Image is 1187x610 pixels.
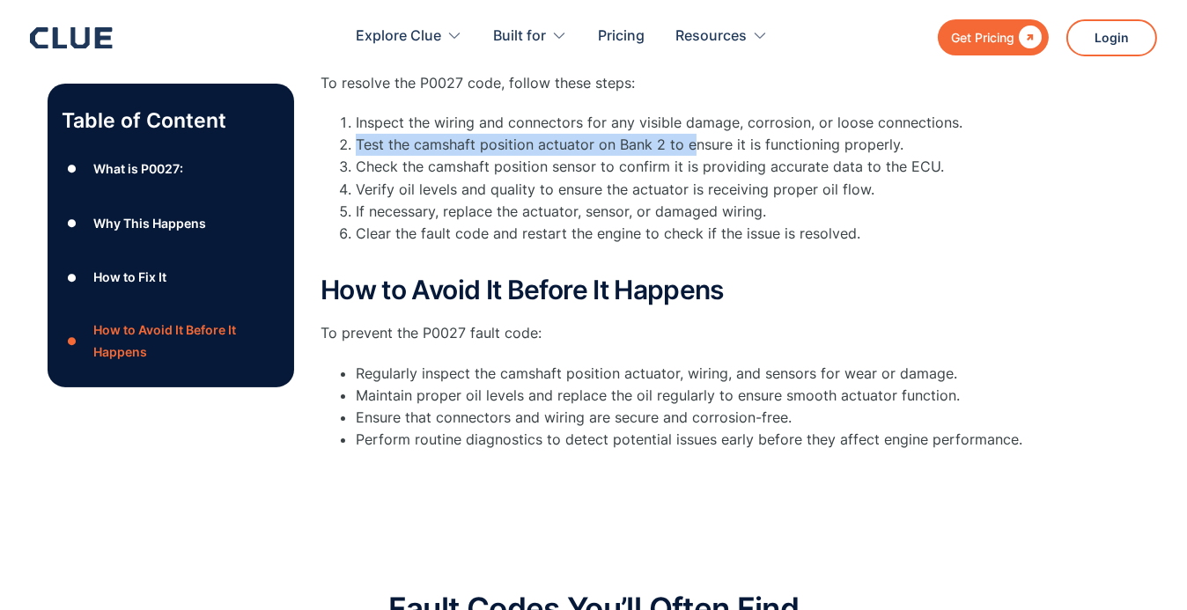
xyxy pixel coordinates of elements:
a: Get Pricing [938,19,1049,55]
div: Explore Clue [356,9,441,64]
li: Clear the fault code and restart the engine to check if the issue is resolved. [356,223,1025,267]
a: ●Why This Happens [62,210,280,237]
div: ● [62,156,83,182]
li: Check the camshaft position sensor to confirm it is providing accurate data to the ECU. [356,156,1025,178]
div: How to Fix It [93,267,166,289]
a: Pricing [598,9,645,64]
li: Ensure that connectors and wiring are secure and corrosion-free. [356,407,1025,429]
div: Resources [675,9,747,64]
h2: How to Avoid It Before It Happens [321,276,1025,305]
div: What is P0027: [93,158,183,180]
li: Inspect the wiring and connectors for any visible damage, corrosion, or loose connections. [356,112,1025,134]
div: How to Avoid It Before It Happens [93,319,280,363]
p: Table of Content [62,107,280,135]
li: Regularly inspect the camshaft position actuator, wiring, and sensors for wear or damage. [356,363,1025,385]
div: Get Pricing [951,26,1014,48]
li: If necessary, replace the actuator, sensor, or damaged wiring. [356,201,1025,223]
div: Built for [493,9,546,64]
a: ●How to Fix It [62,264,280,290]
p: To prevent the P0027 fault code: [321,322,1025,344]
p: To resolve the P0027 code, follow these steps: [321,72,1025,94]
div: Explore Clue [356,9,462,64]
li: Verify oil levels and quality to ensure the actuator is receiving proper oil flow. [356,179,1025,201]
div: Built for [493,9,567,64]
a: ●What is P0027: [62,156,280,182]
li: Perform routine diagnostics to detect potential issues early before they affect engine performance. [356,429,1025,451]
a: ●How to Avoid It Before It Happens [62,319,280,363]
li: Test the camshaft position actuator on Bank 2 to ensure it is functioning properly. [356,134,1025,156]
div: ● [62,210,83,237]
div: ● [62,264,83,290]
a: Login [1066,19,1157,56]
div: ● [62,327,83,354]
div:  [1014,26,1042,48]
div: Why This Happens [93,212,206,234]
div: Resources [675,9,768,64]
li: Maintain proper oil levels and replace the oil regularly to ensure smooth actuator function. [356,385,1025,407]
